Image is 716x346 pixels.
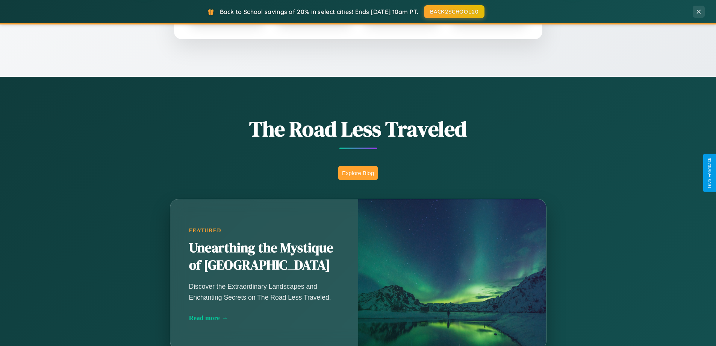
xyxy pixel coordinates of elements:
[189,227,339,234] div: Featured
[189,281,339,302] p: Discover the Extraordinary Landscapes and Enchanting Secrets on The Road Less Traveled.
[424,5,484,18] button: BACK2SCHOOL20
[220,8,418,15] span: Back to School savings of 20% in select cities! Ends [DATE] 10am PT.
[133,114,584,143] h1: The Road Less Traveled
[338,166,378,180] button: Explore Blog
[189,314,339,322] div: Read more →
[707,158,712,188] div: Give Feedback
[189,239,339,274] h2: Unearthing the Mystique of [GEOGRAPHIC_DATA]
